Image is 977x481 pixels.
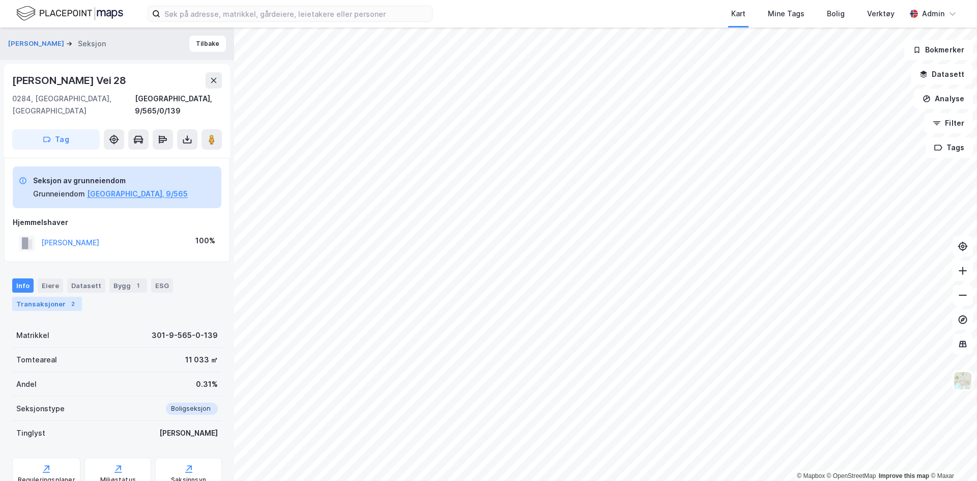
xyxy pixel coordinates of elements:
a: Improve this map [879,472,929,479]
div: Bolig [827,8,845,20]
div: Transaksjoner [12,297,82,311]
div: ESG [151,278,173,293]
div: 0.31% [196,378,218,390]
img: logo.f888ab2527a4732fd821a326f86c7f29.svg [16,5,123,22]
a: Mapbox [797,472,825,479]
div: 11 033 ㎡ [185,354,218,366]
button: Filter [924,113,973,133]
div: Seksjonstype [16,403,65,415]
iframe: Chat Widget [926,432,977,481]
div: Admin [922,8,944,20]
div: Matrikkel [16,329,49,342]
div: Mine Tags [768,8,804,20]
div: Tinglyst [16,427,45,439]
div: Andel [16,378,37,390]
div: Kart [731,8,745,20]
div: Seksjon av grunneiendom [33,175,188,187]
div: Grunneiendom [33,188,85,200]
div: 0284, [GEOGRAPHIC_DATA], [GEOGRAPHIC_DATA] [12,93,135,117]
div: Datasett [67,278,105,293]
div: Eiere [38,278,63,293]
div: Hjemmelshaver [13,216,221,229]
div: [GEOGRAPHIC_DATA], 9/565/0/139 [135,93,222,117]
a: OpenStreetMap [827,472,876,479]
button: Tilbake [189,36,226,52]
div: 100% [195,235,215,247]
div: [PERSON_NAME] [159,427,218,439]
div: Verktøy [867,8,895,20]
img: Z [953,371,972,390]
div: 2 [68,299,78,309]
div: Bygg [109,278,147,293]
div: 1 [133,280,143,291]
button: Analyse [914,89,973,109]
button: Bokmerker [904,40,973,60]
div: Info [12,278,34,293]
button: Tag [12,129,100,150]
button: Datasett [911,64,973,84]
button: Tags [926,137,973,158]
div: Kontrollprogram for chat [926,432,977,481]
div: Seksjon [78,38,106,50]
div: [PERSON_NAME] Vei 28 [12,72,128,89]
button: [GEOGRAPHIC_DATA], 9/565 [87,188,188,200]
div: Tomteareal [16,354,57,366]
button: [PERSON_NAME] [8,39,66,49]
input: Søk på adresse, matrikkel, gårdeiere, leietakere eller personer [160,6,432,21]
div: 301-9-565-0-139 [152,329,218,342]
